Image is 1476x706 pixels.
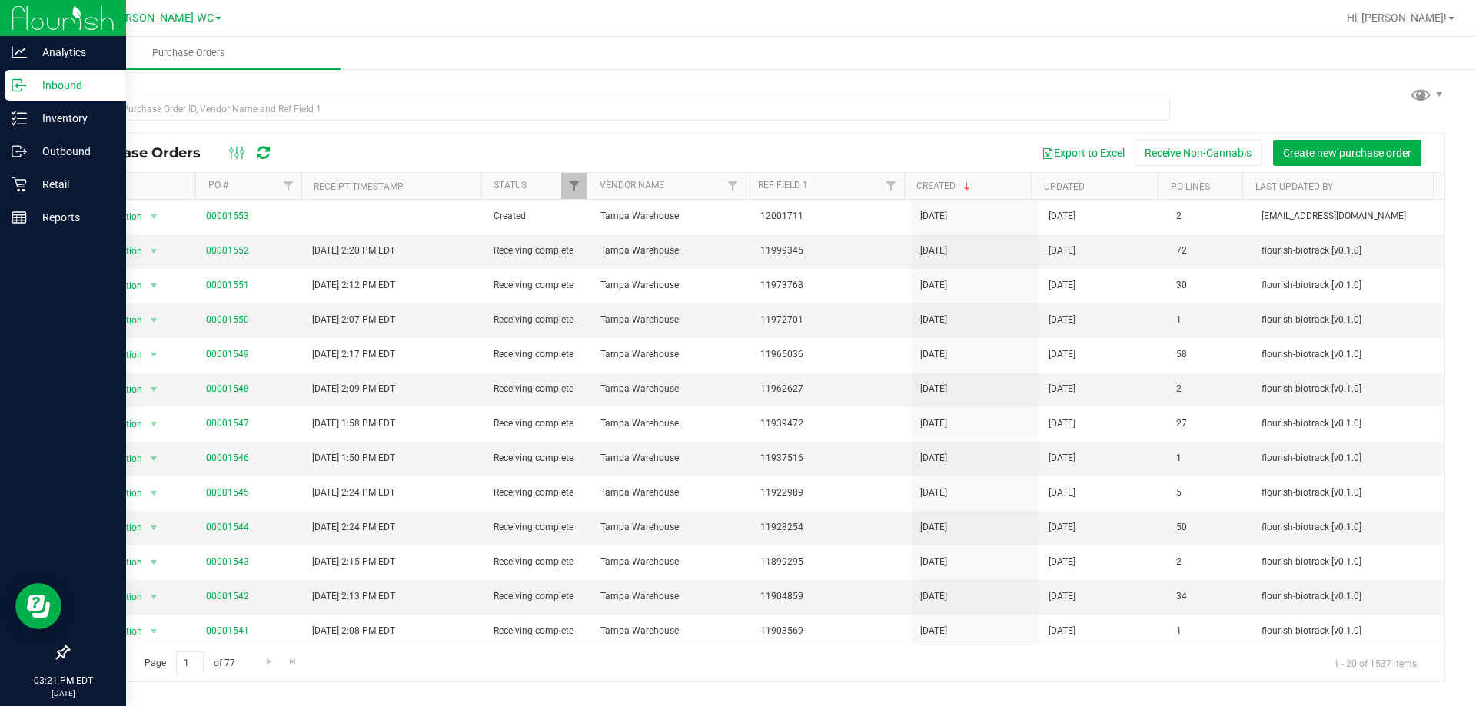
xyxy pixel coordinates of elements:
span: [DATE] 2:12 PM EDT [312,278,395,293]
span: Tampa Warehouse [600,486,742,500]
span: 1 [1176,313,1243,327]
span: [DATE] [920,555,947,569]
div: Actions [80,181,190,192]
a: 00001552 [206,245,249,256]
span: [DATE] [920,486,947,500]
span: [DATE] 2:09 PM EDT [312,382,395,396]
span: Receiving complete [494,347,582,362]
p: Inbound [27,76,119,94]
span: flourish-biotrack [v0.1.0] [1262,313,1435,327]
span: [DATE] [1049,520,1075,535]
span: [DATE] [1049,589,1075,604]
span: select [144,586,163,608]
span: [EMAIL_ADDRESS][DOMAIN_NAME] [1262,209,1435,224]
span: [DATE] [1049,209,1075,224]
span: flourish-biotrack [v0.1.0] [1262,347,1435,362]
span: select [144,621,163,642]
span: [DATE] [920,382,947,396]
span: 5 [1176,486,1243,500]
span: Purchase Orders [80,144,216,161]
span: Receiving complete [494,589,582,604]
span: 11973768 [760,278,902,293]
a: 00001549 [206,349,249,360]
span: 27 [1176,416,1243,431]
span: 11939472 [760,416,902,431]
a: 00001543 [206,556,249,567]
span: [DATE] 2:24 PM EDT [312,486,395,500]
inline-svg: Inventory [12,111,27,126]
span: 11904859 [760,589,902,604]
a: Go to the next page [258,651,280,672]
span: Tampa Warehouse [600,624,742,638]
inline-svg: Inbound [12,78,27,93]
span: flourish-biotrack [v0.1.0] [1262,520,1435,535]
input: Search Purchase Order ID, Vendor Name and Ref Field 1 [68,98,1170,121]
span: 2 [1176,555,1243,569]
p: 03:21 PM EDT [7,674,119,688]
span: select [144,552,163,573]
span: [DATE] [1049,451,1075,466]
span: [DATE] [1049,347,1075,362]
span: 1 - 20 of 1537 items [1321,651,1429,675]
span: [DATE] [920,244,947,258]
span: Create new purchase order [1283,147,1411,159]
span: select [144,344,163,366]
a: 00001541 [206,625,249,636]
a: Filter [879,173,904,199]
span: flourish-biotrack [v0.1.0] [1262,416,1435,431]
span: 2 [1176,209,1243,224]
span: [DATE] [920,278,947,293]
span: select [144,482,163,504]
span: 11922989 [760,486,902,500]
span: Receiving complete [494,555,582,569]
span: select [144,448,163,469]
a: Status [494,180,527,191]
span: [DATE] 2:24 PM EDT [312,520,395,535]
button: Receive Non-Cannabis [1135,140,1262,166]
a: 00001551 [206,280,249,290]
span: flourish-biotrack [v0.1.0] [1262,624,1435,638]
span: 11899295 [760,555,902,569]
span: Receiving complete [494,313,582,327]
a: 00001550 [206,314,249,325]
span: flourish-biotrack [v0.1.0] [1262,486,1435,500]
a: 00001547 [206,418,249,429]
a: 00001548 [206,383,249,394]
span: [DATE] 2:13 PM EDT [312,589,395,604]
a: Receipt Timestamp [314,181,404,192]
span: [DATE] [1049,244,1075,258]
span: Receiving complete [494,382,582,396]
a: Go to the last page [282,651,304,672]
span: [DATE] 2:20 PM EDT [312,244,395,258]
span: [DATE] [920,520,947,535]
span: Tampa Warehouse [600,209,742,224]
a: 00001545 [206,487,249,498]
span: [DATE] [920,209,947,224]
a: 00001544 [206,522,249,532]
span: 11903569 [760,624,902,638]
span: Receiving complete [494,451,582,466]
span: flourish-biotrack [v0.1.0] [1262,451,1435,466]
span: Created [494,209,582,224]
a: 00001542 [206,591,249,602]
input: 1 [176,651,204,675]
span: flourish-biotrack [v0.1.0] [1262,244,1435,258]
span: [DATE] 2:08 PM EDT [312,624,395,638]
span: Tampa Warehouse [600,555,742,569]
p: Retail [27,175,119,194]
span: Receiving complete [494,416,582,431]
span: 1 [1176,624,1243,638]
a: Updated [1044,181,1085,192]
span: select [144,379,163,400]
span: Tampa Warehouse [600,278,742,293]
span: select [144,240,163,262]
iframe: Resource center [15,583,61,629]
span: [DATE] [920,589,947,604]
span: [DATE] [1049,278,1075,293]
span: [DATE] [1049,624,1075,638]
span: Hi, [PERSON_NAME]! [1347,12,1447,24]
span: 11962627 [760,382,902,396]
span: [DATE] [920,451,947,466]
span: [DATE] [1049,313,1075,327]
span: [DATE] [1049,382,1075,396]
